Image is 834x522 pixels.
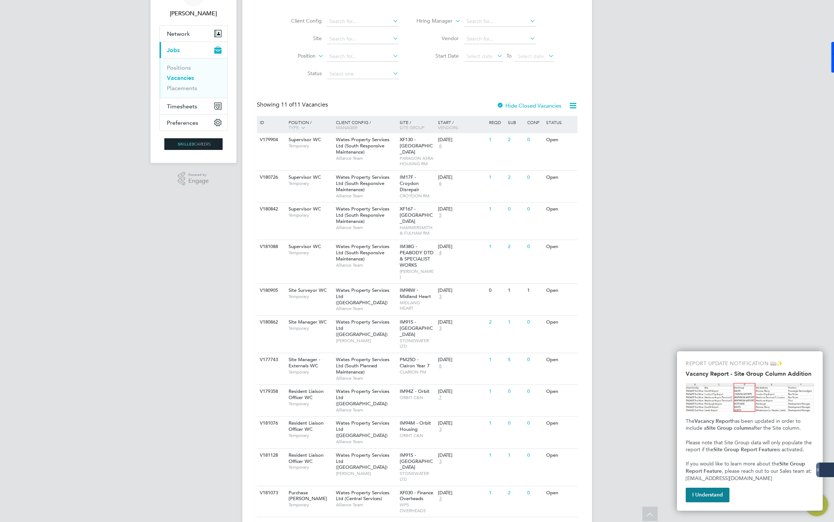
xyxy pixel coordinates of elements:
span: Wates Property Services Ltd (South Planned Maintenance) [336,356,389,375]
input: Search for... [464,34,536,44]
span: Engage [188,178,209,184]
span: Temporary [289,143,332,149]
div: [DATE] [438,420,485,426]
span: is activated. [777,446,804,453]
span: 6 [438,181,443,187]
div: V177743 [258,353,283,367]
div: [DATE] [438,490,485,496]
span: IM38G - PEABODY DTD & SPECIALIST WORKS [400,243,434,268]
span: To [504,51,514,61]
span: Temporary [289,294,332,299]
span: 3 [438,459,443,465]
div: Open [544,353,576,367]
span: IM91S - [GEOGRAPHIC_DATA] [400,452,433,471]
div: Start / [436,116,487,134]
div: 2 [506,133,525,147]
div: V180842 [258,202,283,216]
span: ORBIT C&N [400,433,434,438]
div: 1 [525,284,544,297]
span: 3 [438,325,443,332]
span: IM94Z - Orbit [400,388,430,394]
span: Please note that Site Group data will only populate the report if the [686,440,813,453]
div: 0 [525,316,544,329]
strong: Site Group Report Feature [713,446,777,453]
span: Type [289,124,299,130]
span: Temporary [289,181,332,186]
div: Vacancy Report - Site Group Column Addition [677,351,823,511]
div: V179358 [258,385,283,398]
div: V179904 [258,133,283,147]
div: 1 [487,486,506,500]
span: Site Surveyor WC [289,287,327,293]
div: 0 [525,385,544,398]
div: 1 [506,284,525,297]
span: MIDLAND HEART [400,300,434,311]
span: Supervisor WC [289,243,321,250]
div: 1 [506,316,525,329]
div: 1 [487,133,506,147]
img: skilledcareers-logo-retina.png [164,138,223,150]
span: after the Site column. [751,425,801,431]
span: CLARION PM [400,369,434,375]
div: 2 [506,486,525,500]
div: 0 [506,385,525,398]
span: Wates Property Services Ltd ([GEOGRAPHIC_DATA]) [336,388,389,407]
span: 5 [438,212,443,219]
span: Alliance Team [336,502,396,508]
div: Open [544,171,576,184]
div: 0 [525,202,544,216]
span: Temporary [289,401,332,407]
span: [PERSON_NAME] [400,268,434,280]
span: ORBIT C&N [400,395,434,401]
div: Position / [283,116,334,134]
span: 4 [438,250,443,256]
div: Client Config / [334,116,398,134]
div: 0 [525,133,544,147]
span: Temporary [289,369,332,375]
div: V181088 [258,240,283,254]
div: 1 [487,202,506,216]
span: 11 Vacancies [281,101,328,108]
label: Hide Closed Vacancies [497,102,561,109]
span: Supervisor WC [289,206,321,212]
span: Jobs [167,47,180,54]
span: Supervisor WC [289,174,321,180]
div: Open [544,449,576,462]
div: [DATE] [438,357,485,363]
div: Open [544,486,576,500]
div: 0 [525,171,544,184]
div: 0 [506,417,525,430]
div: Open [544,316,576,329]
button: I Understand [686,488,729,502]
strong: Site Group column [706,425,751,431]
div: 2 [506,171,525,184]
span: Alliance Team [336,225,396,231]
span: If you would like to learn more about the [686,461,779,467]
span: Select date [518,53,544,59]
span: Alliance Team [336,306,396,312]
div: 1 [487,240,506,254]
img: Site Group Column in Vacancy Report [686,383,814,412]
div: Open [544,385,576,398]
span: Manager [336,124,357,130]
span: Temporary [289,250,332,256]
div: 1 [487,385,506,398]
span: XF130 - [GEOGRAPHIC_DATA] [400,136,433,155]
div: [DATE] [438,452,485,459]
span: Vendors [438,124,458,130]
a: Positions [167,64,191,71]
span: WPS OVERHEADS [400,502,434,513]
span: 6 [438,143,443,149]
span: Wates Property Services Ltd (South Responsive Maintenance) [336,174,389,193]
span: Resident Liaison Officer WC [289,388,324,401]
div: 0 [525,353,544,367]
span: Wates Property Services Ltd ([GEOGRAPHIC_DATA]) [336,287,389,306]
div: 0 [487,284,506,297]
span: Site Manager WC [289,319,327,325]
div: [DATE] [438,137,485,143]
span: Temporary [289,502,332,508]
label: Start Date [417,53,459,59]
span: Temporary [289,325,332,331]
div: [DATE] [438,244,485,250]
span: Alliance Team [336,155,396,161]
